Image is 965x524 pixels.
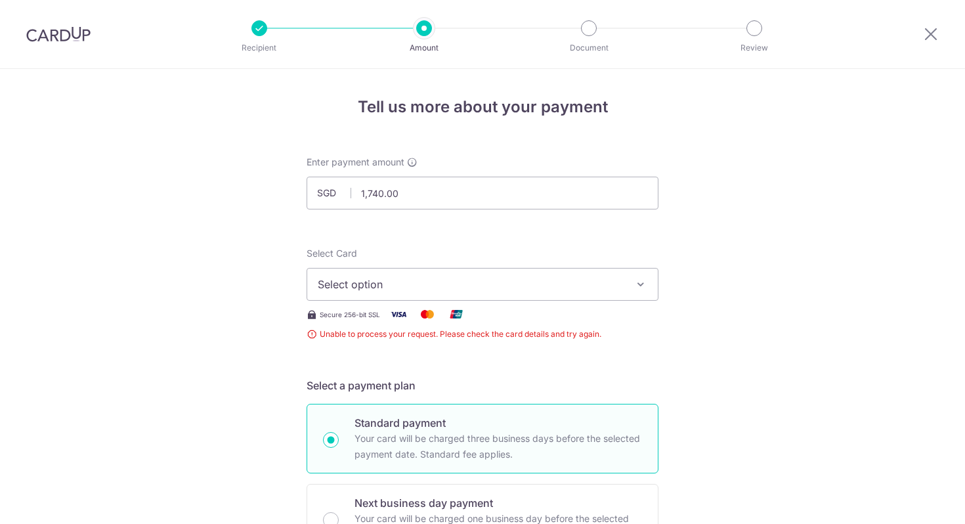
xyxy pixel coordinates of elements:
[706,41,803,55] p: Review
[375,41,473,55] p: Amount
[26,26,91,42] img: CardUp
[307,268,658,301] button: Select option
[320,309,380,320] span: Secure 256-bit SSL
[540,41,637,55] p: Document
[307,156,404,169] span: Enter payment amount
[211,41,308,55] p: Recipient
[317,186,351,200] span: SGD
[880,485,952,517] iframe: Opens a widget where you can find more information
[354,415,642,431] p: Standard payment
[385,306,412,322] img: Visa
[307,378,658,393] h5: Select a payment plan
[318,276,624,292] span: Select option
[414,306,440,322] img: Mastercard
[307,95,658,119] h4: Tell us more about your payment
[307,177,658,209] input: 0.00
[443,306,469,322] img: Union Pay
[354,431,642,462] p: Your card will be charged three business days before the selected payment date. Standard fee appl...
[307,328,658,341] span: Unable to process your request. Please check the card details and try again.
[354,495,642,511] p: Next business day payment
[307,248,357,259] span: translation missing: en.payables.payment_networks.credit_card.summary.labels.select_card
